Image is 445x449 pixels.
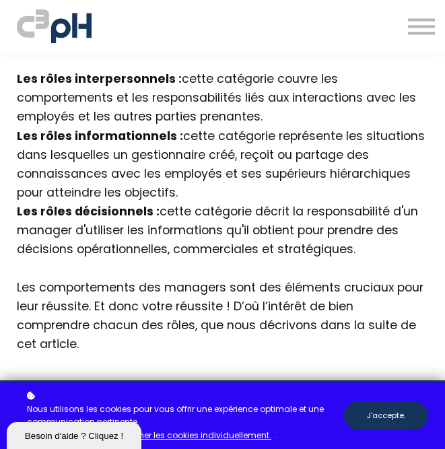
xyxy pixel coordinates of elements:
div: cette catégorie couvre les comportements et les responsabilités liés aux interactions avec les em... [17,69,428,126]
p: ou . [24,389,344,442]
b: Les rôles informationnels : [17,128,183,144]
img: logo C3PH [17,7,92,46]
iframe: chat widget [7,419,144,449]
b: Les rôles interpersonnels : [17,71,182,87]
span: Nous utilisons les cookies pour vous offrir une expérience optimale et une communication pertinente. [27,403,334,429]
a: Sélectionner les cookies individuellement. [101,429,271,442]
div: cette catégorie représente les situations dans lesquelles un gestionnaire créé, reçoit ou partage... [17,127,428,203]
button: J'accepte. [344,401,428,430]
div: Les comportements des managers sont des éléments cruciaux pour leur réussite. Et donc votre réuss... [17,278,428,354]
b: Les rôles décisionnels : [17,203,160,219]
div: cette catégorie décrit la responsabilité d'un manager d'utiliser les informations qu'il obtient p... [17,202,428,278]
